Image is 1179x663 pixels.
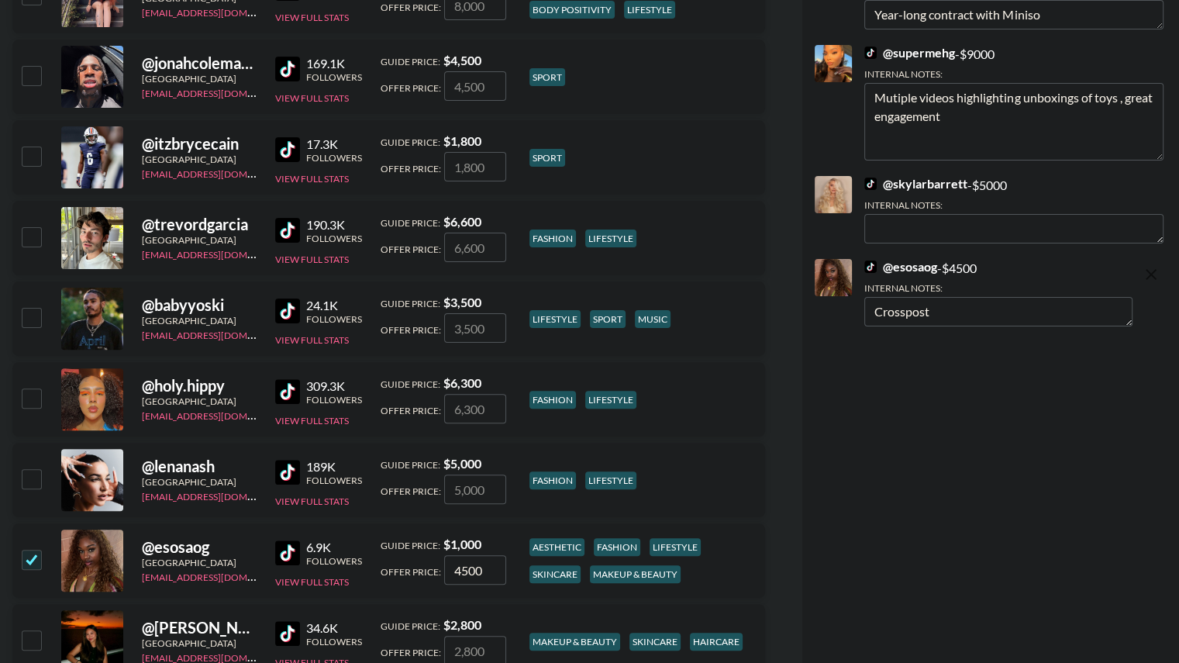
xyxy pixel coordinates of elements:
[306,394,362,406] div: Followers
[142,537,257,557] div: @ esosaog
[529,538,584,556] div: aesthetic
[142,395,257,407] div: [GEOGRAPHIC_DATA]
[529,1,615,19] div: body positivity
[443,375,481,390] strong: $ 6,300
[529,633,620,651] div: makeup & beauty
[864,199,1163,211] div: Internal Notes:
[381,2,441,13] span: Offer Price:
[629,633,681,651] div: skincare
[275,460,300,485] img: TikTok
[864,47,877,59] img: TikTok
[444,555,506,585] input: 1,000
[275,218,300,243] img: TikTok
[275,415,349,426] button: View Full Stats
[306,313,362,325] div: Followers
[443,295,481,309] strong: $ 3,500
[381,163,441,174] span: Offer Price:
[444,475,506,504] input: 5,000
[306,152,362,164] div: Followers
[275,379,300,404] img: TikTok
[585,471,636,489] div: lifestyle
[306,71,362,83] div: Followers
[381,405,441,416] span: Offer Price:
[306,555,362,567] div: Followers
[142,457,257,476] div: @ lenanash
[142,234,257,246] div: [GEOGRAPHIC_DATA]
[864,176,967,192] a: @skylarbarrett
[529,391,576,409] div: fashion
[381,136,440,148] span: Guide Price:
[142,165,298,180] a: [EMAIL_ADDRESS][DOMAIN_NAME]
[381,298,440,309] span: Guide Price:
[443,214,481,229] strong: $ 6,600
[590,565,681,583] div: makeup & beauty
[381,82,441,94] span: Offer Price:
[444,152,506,181] input: 1,800
[381,459,440,471] span: Guide Price:
[306,620,362,636] div: 34.6K
[864,178,877,190] img: TikTok
[275,496,349,507] button: View Full Stats
[443,456,481,471] strong: $ 5,000
[142,557,257,568] div: [GEOGRAPHIC_DATA]
[381,620,440,632] span: Guide Price:
[275,540,300,565] img: TikTok
[864,259,937,275] a: @esosaog
[275,576,349,588] button: View Full Stats
[529,310,581,328] div: lifestyle
[529,471,576,489] div: fashion
[381,324,441,336] span: Offer Price:
[142,315,257,326] div: [GEOGRAPHIC_DATA]
[275,334,349,346] button: View Full Stats
[306,459,362,475] div: 189K
[142,326,298,341] a: [EMAIL_ADDRESS][DOMAIN_NAME]
[306,298,362,313] div: 24.1K
[142,73,257,85] div: [GEOGRAPHIC_DATA]
[142,488,298,502] a: [EMAIL_ADDRESS][DOMAIN_NAME]
[142,4,298,19] a: [EMAIL_ADDRESS][DOMAIN_NAME]
[142,295,257,315] div: @ babyyoski
[864,259,1132,326] div: - $ 4500
[381,485,441,497] span: Offer Price:
[306,136,362,152] div: 17.3K
[306,378,362,394] div: 309.3K
[443,53,481,67] strong: $ 4,500
[306,540,362,555] div: 6.9K
[381,540,440,551] span: Guide Price:
[275,621,300,646] img: TikTok
[529,565,581,583] div: skincare
[444,394,506,423] input: 6,300
[864,83,1163,161] textarea: Mutiple videos highlighting unboxings of toys , great engagement
[529,68,565,86] div: sport
[275,299,300,323] img: TikTok
[142,618,257,637] div: @ [PERSON_NAME].[GEOGRAPHIC_DATA]
[444,71,506,101] input: 4,500
[275,12,349,23] button: View Full Stats
[306,636,362,647] div: Followers
[142,215,257,234] div: @ trevordgarcia
[142,134,257,154] div: @ itzbrycecain
[142,85,298,99] a: [EMAIL_ADDRESS][DOMAIN_NAME]
[690,633,743,651] div: haircare
[864,176,1163,243] div: - $ 5000
[635,310,671,328] div: music
[275,173,349,185] button: View Full Stats
[306,56,362,71] div: 169.1K
[864,45,955,60] a: @supermehg
[864,282,1132,294] div: Internal Notes:
[624,1,675,19] div: lifestyle
[443,617,481,632] strong: $ 2,800
[275,137,300,162] img: TikTok
[142,376,257,395] div: @ holy.hippy
[529,149,565,167] div: sport
[381,56,440,67] span: Guide Price:
[594,538,640,556] div: fashion
[306,233,362,244] div: Followers
[142,637,257,649] div: [GEOGRAPHIC_DATA]
[381,647,441,658] span: Offer Price:
[444,313,506,343] input: 3,500
[142,568,298,583] a: [EMAIL_ADDRESS][DOMAIN_NAME]
[864,68,1163,80] div: Internal Notes:
[142,246,298,261] a: [EMAIL_ADDRESS][DOMAIN_NAME]
[864,261,877,273] img: TikTok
